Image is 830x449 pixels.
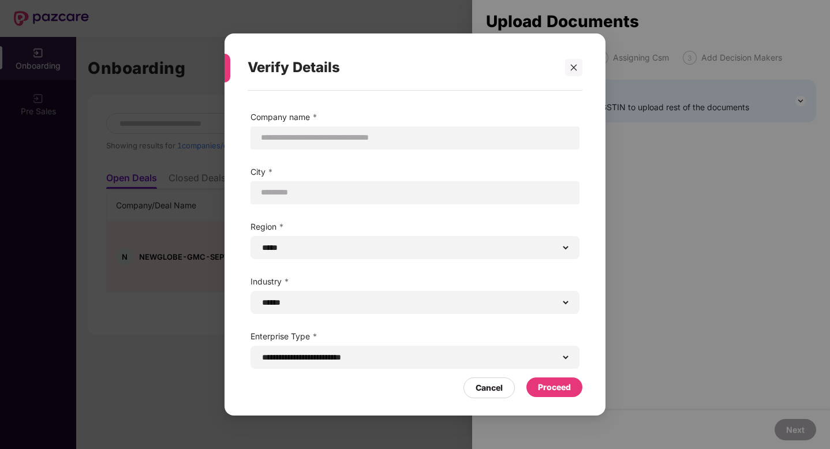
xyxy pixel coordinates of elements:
span: close [570,63,578,72]
label: Industry [251,275,579,288]
div: Verify Details [248,45,555,90]
div: Cancel [476,381,503,394]
div: Proceed [538,381,571,394]
label: Region [251,220,579,233]
label: City [251,166,579,178]
label: Company name [251,111,579,124]
label: Enterprise Type [251,330,579,343]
